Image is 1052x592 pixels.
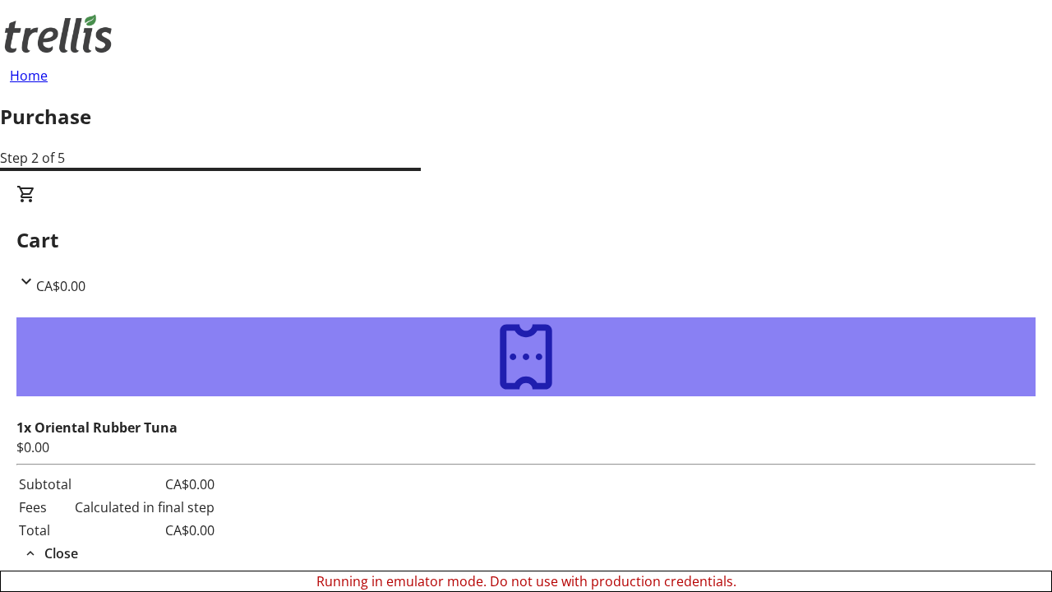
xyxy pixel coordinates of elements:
[16,184,1036,296] div: CartCA$0.00
[74,520,215,541] td: CA$0.00
[74,474,215,495] td: CA$0.00
[16,543,85,563] button: Close
[18,474,72,495] td: Subtotal
[18,520,72,541] td: Total
[18,497,72,518] td: Fees
[16,296,1036,564] div: CartCA$0.00
[36,277,85,295] span: CA$0.00
[44,543,78,563] span: Close
[16,437,1036,457] div: $0.00
[16,225,1036,255] h2: Cart
[74,497,215,518] td: Calculated in final step
[16,419,178,437] strong: 1x Oriental Rubber Tuna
